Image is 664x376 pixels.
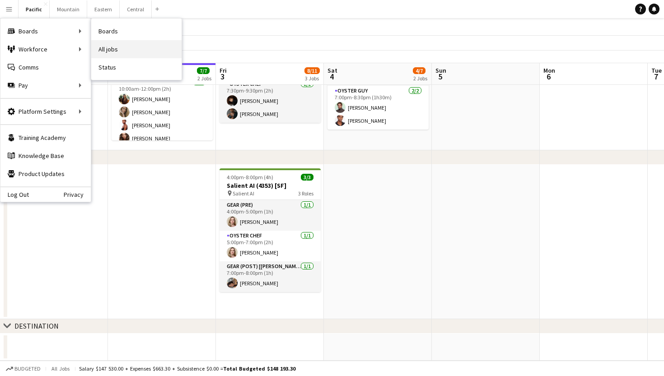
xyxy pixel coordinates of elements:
span: 7 [650,71,662,82]
span: 8/11 [304,67,320,74]
span: 3 [218,71,227,82]
span: 4/7 [413,67,426,74]
app-card-role: Oyster Chef2/27:30pm-9:30pm (2h)[PERSON_NAME][PERSON_NAME] [220,79,321,123]
div: Workforce [0,40,91,58]
div: Salary $147 530.00 + Expenses $663.30 + Subsistence $0.00 = [79,365,295,372]
button: Budgeted [5,364,42,374]
span: Budgeted [14,366,41,372]
span: Sat [327,66,337,74]
div: Boards [0,22,91,40]
app-card-role: Oyster Chef1/15:00pm-7:00pm (2h)[PERSON_NAME] [220,231,321,261]
div: DESTINATION [14,321,59,330]
a: Log Out [0,191,29,198]
app-card-role: Gear (Post) [[PERSON_NAME]]1/17:00pm-8:00pm (1h)[PERSON_NAME] [220,261,321,292]
div: Pay [0,76,91,94]
span: Total Budgeted $148 193.30 [223,365,295,372]
a: Status [91,58,182,76]
span: 6 [542,71,555,82]
button: Central [120,0,152,18]
span: 4:00pm-8:00pm (4h) [227,174,273,181]
button: Mountain [50,0,87,18]
span: 3 Roles [298,190,313,197]
a: Privacy [64,191,91,198]
span: 7/7 [197,67,210,74]
div: 2 Jobs [197,75,211,82]
span: Mon [543,66,555,74]
span: Salient AI [233,190,254,197]
app-card-role: Training4/410:00am-12:00pm (2h)[PERSON_NAME][PERSON_NAME][PERSON_NAME][PERSON_NAME] [112,77,213,147]
div: 3 Jobs [305,75,319,82]
a: All jobs [91,40,182,58]
span: Fri [220,66,227,74]
span: All jobs [50,365,71,372]
button: Pacific [19,0,50,18]
app-card-role: Oyster Guy2/27:00pm-8:30pm (1h30m)[PERSON_NAME][PERSON_NAME] [327,86,429,130]
app-card-role: Gear (Pre)1/14:00pm-5:00pm (1h)[PERSON_NAME] [220,200,321,231]
h3: Salient AI (4353) [SF] [220,181,321,190]
a: Boards [91,22,182,40]
span: 3/3 [301,174,313,181]
span: 5 [434,71,446,82]
span: Tue [651,66,662,74]
span: Sun [435,66,446,74]
a: Comms [0,58,91,76]
a: Knowledge Base [0,147,91,165]
div: 2 Jobs [413,75,427,82]
app-job-card: 4:00pm-8:00pm (4h)3/3Salient AI (4353) [SF] Salient AI3 RolesGear (Pre)1/14:00pm-5:00pm (1h)[PERS... [220,168,321,292]
a: Training Academy [0,129,91,147]
a: Product Updates [0,165,91,183]
div: Platform Settings [0,102,91,121]
button: Eastern [87,0,120,18]
span: 4 [326,71,337,82]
